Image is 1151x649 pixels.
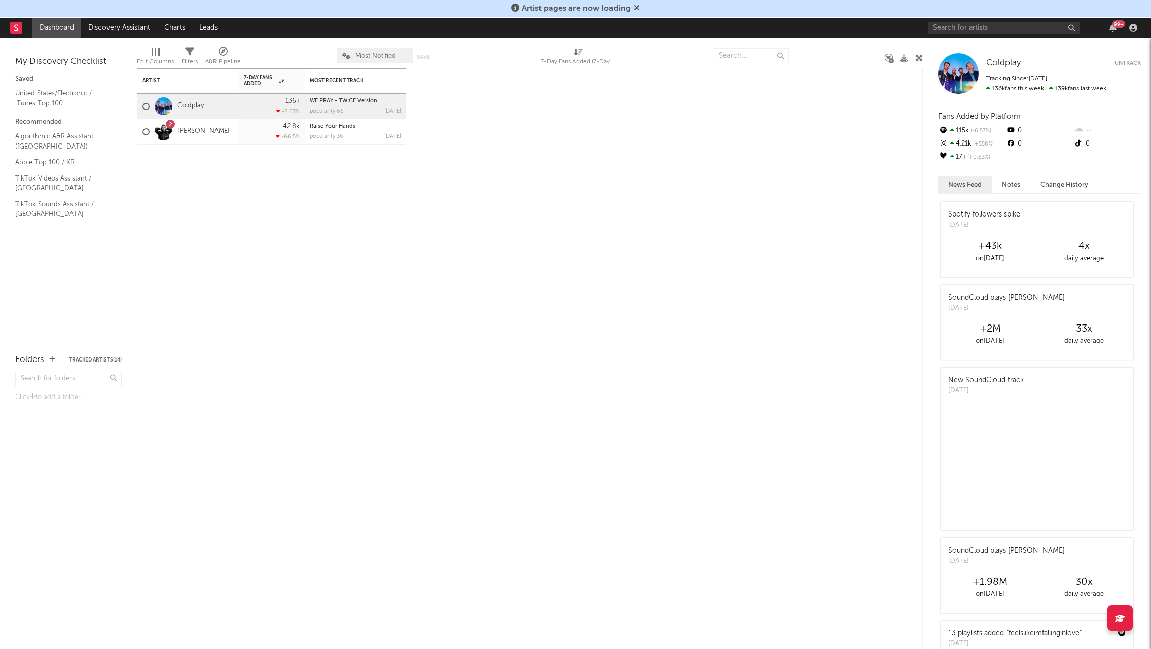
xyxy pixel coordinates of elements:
[285,98,300,104] div: 136k
[310,124,401,129] div: Raise Your Hands
[1037,576,1131,588] div: 30 x
[157,18,192,38] a: Charts
[15,131,112,152] a: Algorithmic A&R Assistant ([GEOGRAPHIC_DATA])
[938,124,1005,137] div: 115k
[310,109,344,114] div: popularity: 66
[986,76,1047,82] span: Tracking Since: [DATE]
[713,48,789,63] input: Search...
[310,98,401,104] div: WE PRAY - TWICE Version
[310,134,343,139] div: popularity: 36
[943,588,1037,600] div: on [DATE]
[1005,137,1073,151] div: 0
[948,546,1065,556] div: SoundCloud plays [PERSON_NAME]
[15,157,112,168] a: Apple Top 100 / KR
[1005,124,1073,137] div: 0
[948,375,1024,386] div: New SoundCloud track
[1109,24,1117,32] button: 99+
[310,124,355,129] a: Raise Your Hands
[948,303,1065,313] div: [DATE]
[948,386,1024,396] div: [DATE]
[15,88,112,109] a: United States/Electronic / iTunes Top 100
[276,133,300,140] div: -66.5 %
[1006,630,1082,637] a: "feelslikeimfallinginlove"
[244,75,276,87] span: 7-Day Fans Added
[15,372,122,386] input: Search for folders...
[1073,137,1141,151] div: 0
[986,86,1106,92] span: 139k fans last week
[938,137,1005,151] div: 4.21k
[15,354,44,366] div: Folders
[928,22,1080,34] input: Search for artists
[938,151,1005,164] div: 17k
[15,116,122,128] div: Recommended
[948,556,1065,566] div: [DATE]
[986,59,1021,67] span: Coldplay
[938,113,1021,120] span: Fans Added by Platform
[1073,124,1141,137] div: --
[1112,20,1125,28] div: 99 +
[192,18,225,38] a: Leads
[972,141,994,147] span: +558 %
[1030,176,1098,193] button: Change History
[15,199,112,220] a: TikTok Sounds Assistant / [GEOGRAPHIC_DATA]
[15,56,122,68] div: My Discovery Checklist
[177,102,204,111] a: Coldplay
[69,357,122,363] button: Tracked Artists(14)
[1114,58,1141,68] button: Untrack
[283,123,300,130] div: 42.8k
[137,56,174,68] div: Edit Columns
[541,43,617,73] div: 7-Day Fans Added (7-Day Fans Added)
[986,86,1044,92] span: 136k fans this week
[15,173,112,194] a: TikTok Videos Assistant / [GEOGRAPHIC_DATA]
[943,576,1037,588] div: +1.98M
[310,78,386,84] div: Most Recent Track
[81,18,157,38] a: Discovery Assistant
[205,56,241,68] div: A&R Pipeline
[1037,253,1131,265] div: daily average
[310,98,377,104] a: WE PRAY - TWICE Version
[276,108,300,115] div: -2.03 %
[948,293,1065,303] div: SoundCloud plays [PERSON_NAME]
[205,43,241,73] div: A&R Pipeline
[182,43,198,73] div: Filters
[522,5,631,13] span: Artist pages are now loading
[948,209,1020,220] div: Spotify followers spike
[943,335,1037,347] div: on [DATE]
[969,128,991,134] span: -6.57 %
[1037,240,1131,253] div: 4 x
[541,56,617,68] div: 7-Day Fans Added (7-Day Fans Added)
[182,56,198,68] div: Filters
[1037,335,1131,347] div: daily average
[142,78,219,84] div: Artist
[634,5,640,13] span: Dismiss
[355,53,396,59] span: Most Notified
[15,391,122,404] div: Click to add a folder.
[948,639,1082,649] div: [DATE]
[986,58,1021,68] a: Coldplay
[1037,323,1131,335] div: 33 x
[938,176,992,193] button: News Feed
[948,628,1082,639] div: 13 playlists added
[177,127,230,136] a: [PERSON_NAME]
[15,73,122,85] div: Saved
[384,134,401,139] div: [DATE]
[417,54,430,60] button: Save
[943,323,1037,335] div: +2M
[992,176,1030,193] button: Notes
[943,253,1037,265] div: on [DATE]
[948,220,1020,230] div: [DATE]
[966,155,990,160] span: +0.83 %
[32,18,81,38] a: Dashboard
[384,109,401,114] div: [DATE]
[943,240,1037,253] div: +43k
[137,43,174,73] div: Edit Columns
[1037,588,1131,600] div: daily average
